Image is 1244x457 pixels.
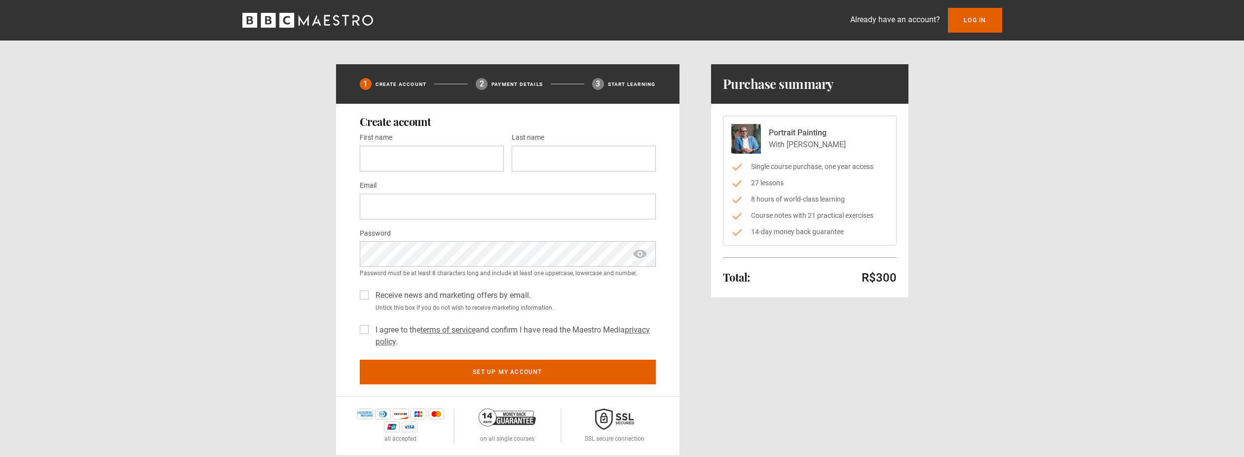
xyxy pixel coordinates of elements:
p: Portrait Painting [769,127,846,139]
img: 14-day-money-back-guarantee-42d24aedb5115c0ff13b.png [479,409,536,426]
img: diners [375,409,391,419]
p: SSL secure connection [585,434,644,443]
label: Receive news and marketing offers by email. [372,290,531,301]
p: all accepted [384,434,416,443]
li: 14-day money back guarantee [731,227,888,237]
p: on all single courses [480,434,534,443]
li: 8 hours of world-class learning [731,194,888,205]
h2: Total: [723,271,750,283]
li: 27 lessons [731,178,888,188]
li: Single course purchase, one year access [731,162,888,172]
a: terms of service [420,325,476,334]
a: Log In [948,8,1002,33]
h1: Purchase summary [723,76,834,92]
li: Course notes with 21 practical exercises [731,210,888,221]
p: Already have an account? [850,14,940,26]
span: show password [632,241,648,267]
div: 3 [592,78,604,90]
p: Payment details [491,81,543,88]
p: With [PERSON_NAME] [769,139,846,151]
div: 2 [476,78,488,90]
small: Untick this box if you do not wish to receive marketing information. [372,303,656,312]
label: First name [360,132,392,144]
svg: BBC Maestro [242,13,373,28]
p: Start learning [608,81,656,88]
label: Last name [512,132,544,144]
img: jcb [411,409,426,419]
label: I agree to the and confirm I have read the Maestro Media . [372,324,656,348]
img: unionpay [384,421,400,432]
p: Create Account [376,81,427,88]
h2: Create account [360,116,656,127]
label: Password [360,228,391,240]
button: Set up my account [360,360,656,384]
img: discover [393,409,409,419]
img: mastercard [428,409,444,419]
div: 1 [360,78,372,90]
img: visa [402,421,417,432]
label: Email [360,180,377,192]
p: R$300 [862,270,897,286]
small: Password must be at least 8 characters long and include at least one uppercase, lowercase and num... [360,269,656,278]
img: amex [357,409,373,419]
